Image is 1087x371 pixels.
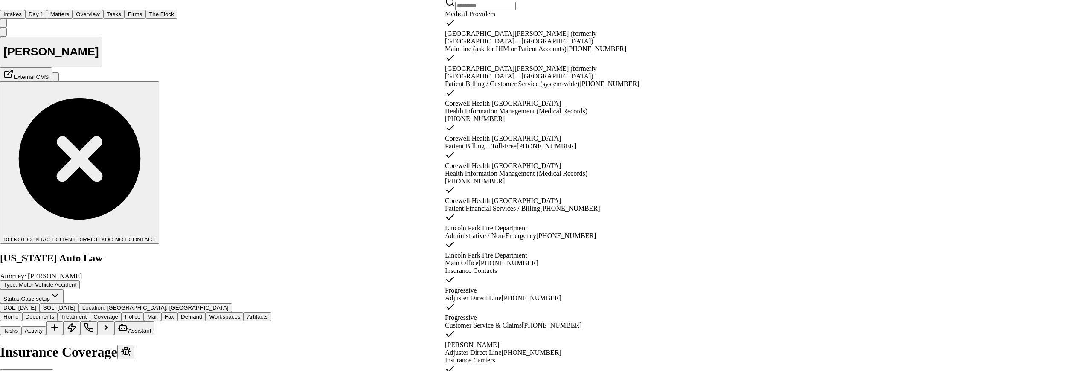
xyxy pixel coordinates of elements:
div: [GEOGRAPHIC_DATA][PERSON_NAME] (formerly [GEOGRAPHIC_DATA] – [GEOGRAPHIC_DATA]) [445,30,642,45]
div: Lincoln Park Fire Department [445,224,642,232]
div: [GEOGRAPHIC_DATA][PERSON_NAME] (formerly [GEOGRAPHIC_DATA] – [GEOGRAPHIC_DATA]) [445,65,642,80]
span: Administrative / Non-Emergency [445,232,536,239]
div: Insurance Carriers [445,357,642,364]
div: Progressive [445,287,642,294]
div: [PERSON_NAME] [445,341,642,349]
div: Corewell Health [GEOGRAPHIC_DATA] [445,162,642,170]
span: [PHONE_NUMBER] [536,232,596,239]
div: Corewell Health [GEOGRAPHIC_DATA] [445,197,642,205]
span: Patient Billing – Toll-Free [445,142,517,150]
div: Insurance Contacts [445,267,642,275]
span: [PHONE_NUMBER] [478,259,538,267]
span: [PHONE_NUMBER] [522,322,581,329]
span: [PHONE_NUMBER] [567,45,626,52]
span: Adjuster Direct Line [445,294,501,301]
span: Health Information Management (Medical Records) [445,107,587,115]
span: [PHONE_NUMBER] [501,294,561,301]
span: Main Office [445,259,478,267]
div: Medical Providers [445,10,642,18]
span: [PHONE_NUMBER] [517,142,576,150]
span: Adjuster Direct Line [445,349,501,356]
div: Progressive [445,314,642,322]
span: [PHONE_NUMBER] [540,205,600,212]
div: Corewell Health [GEOGRAPHIC_DATA] [445,135,642,142]
span: [PHONE_NUMBER] [445,115,505,122]
span: Patient Billing / Customer Service (system-wide) [445,80,579,87]
span: Patient Financial Services / Billing [445,205,540,212]
span: Main line (ask for HIM or Patient Accounts) [445,45,567,52]
div: Corewell Health [GEOGRAPHIC_DATA] [445,100,642,107]
span: [PHONE_NUMBER] [579,80,639,87]
span: Customer Service & Claims [445,322,522,329]
span: Health Information Management (Medical Records) [445,170,587,177]
span: [PHONE_NUMBER] [445,177,505,185]
span: [PHONE_NUMBER] [501,349,561,356]
div: Lincoln Park Fire Department [445,252,642,259]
